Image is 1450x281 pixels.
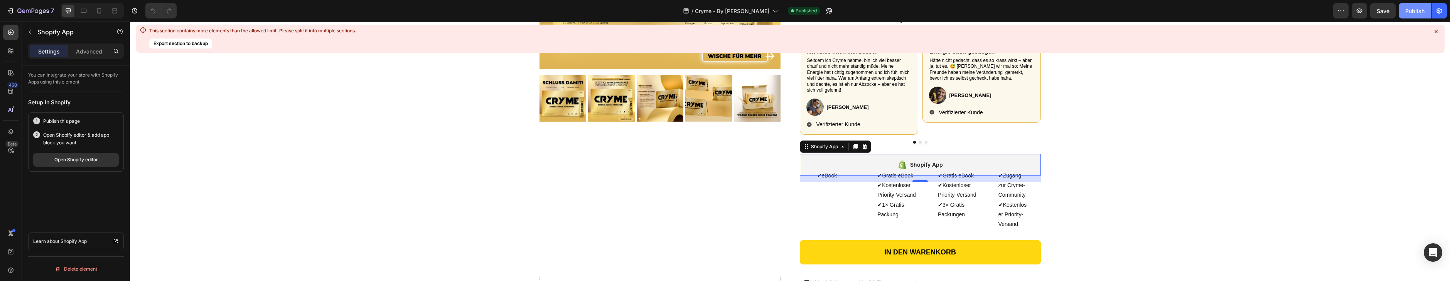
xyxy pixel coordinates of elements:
[1377,8,1389,14] span: Save
[670,219,911,243] button: In den Warenkorb
[1399,3,1431,18] button: Publish
[7,82,19,88] div: 450
[43,131,119,147] p: Open Shopify editor & add app block you want
[868,149,898,179] p: ✔Zugang zur Cryme- Community
[33,238,59,245] p: Learn about
[691,7,693,15] span: /
[800,26,904,35] p: Energie stark gestiegen
[697,83,739,89] strong: [PERSON_NAME]
[747,179,789,198] p: ✔1× Gratis-Packung
[149,38,212,49] button: Export section to backup
[783,119,786,122] button: Dot
[676,77,694,94] img: gempages_585854368809485147-c0bf88a9-a768-471e-91dc-4eecbac7d880.png
[819,71,862,77] strong: [PERSON_NAME]
[38,47,60,55] p: Settings
[789,119,792,122] button: Dot
[799,65,816,82] img: gempages_585854368809485147-a7cdeb86-7610-4ded-81ac-c54d8a95694a.png
[796,7,817,14] span: Published
[145,3,177,18] div: Undo/Redo
[6,141,19,147] div: Beta
[799,19,815,22] img: gempages_585854368809485147-f959847b-2599-4411-8d3a-ac3a11b2b47c.png
[54,156,98,163] div: Open Shopify editor
[808,149,850,159] p: ✔Gratis eBook
[55,264,97,274] div: Delete element
[679,122,710,129] div: Shopify App
[28,232,124,250] a: Learn about Shopify App
[808,179,850,198] p: ✔3× Gratis-Packungen
[33,153,119,167] button: Open Shopify editor
[76,47,102,55] p: Advanced
[754,224,826,237] div: In den Warenkorb
[37,27,103,37] p: Shopify App
[3,3,57,18] button: 7
[747,149,789,159] p: ✔Gratis eBook
[28,263,124,275] button: Delete element
[687,149,729,159] p: ✔eBook
[695,7,769,15] span: Cryme - By [PERSON_NAME]
[795,119,797,122] button: Dot
[780,139,813,148] div: Shopify App
[130,22,1450,281] iframe: Design area
[747,159,789,178] p: ✔Kostenloser Priority-Versand
[685,258,793,265] span: Nachfüllung wird in 30 Tagen versendet
[43,117,80,125] p: Publish this page
[51,6,54,15] p: 7
[28,98,124,106] div: Setup in Shopify
[686,100,730,105] p: Verifizierter Kunde
[800,36,904,60] p: Hätte nicht gedacht, dass es so krass wirkt – aber ja, tut es. 😅 [PERSON_NAME] wir mal so: Meine ...
[677,26,781,35] p: Ich fühle mich viel besser
[1370,3,1396,18] button: Save
[1424,243,1442,262] div: Open Intercom Messenger
[808,159,850,178] p: ✔Kostenloser Priority-Versand
[149,28,356,34] div: This section contains more elements than the allowed limit. Please split it into multiple sections.
[677,36,781,72] p: Seitdem ich Cryme nehme, bin ich viel besser drauf und nicht mehr ständig müde. Meine Energie hat...
[1405,7,1425,15] div: Publish
[28,72,124,85] p: You can integrate your store with Shopify Apps using this element
[61,238,87,245] p: Shopify App
[868,179,898,208] p: ✔Kostenloser Priority-Versand
[809,88,853,94] p: Verifizierter Kunde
